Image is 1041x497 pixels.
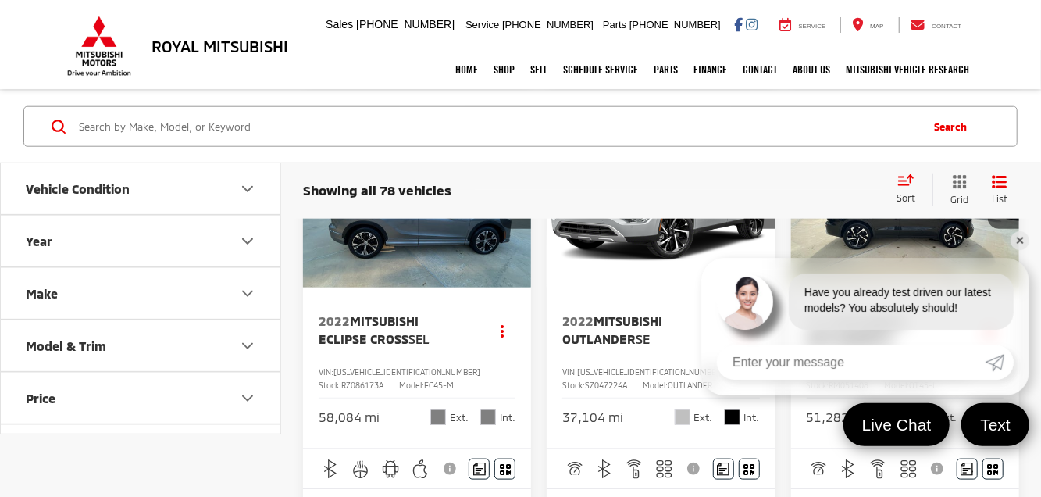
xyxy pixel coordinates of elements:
span: Int. [744,410,760,425]
span: OUTLANDER [668,381,712,390]
a: Text [961,403,1029,446]
div: Price [26,391,55,406]
a: Live Chat [843,403,950,446]
a: Map [840,17,895,33]
span: Service [799,23,826,30]
img: Adaptive Cruise Control [808,459,828,479]
a: Facebook: Click to visit our Facebook page [734,18,743,30]
a: Contact [899,17,974,33]
a: Instagram: Click to visit our Instagram page [746,18,758,30]
span: Int. [500,410,515,425]
a: Submit [986,345,1014,380]
a: Shop [487,50,523,89]
span: Black [725,409,740,425]
img: Agent profile photo [717,274,773,330]
button: PricePrice [1,373,282,424]
div: Price [238,388,257,407]
a: Parts: Opens in a new tab [647,50,686,89]
button: Vehicle ConditionVehicle Condition [1,163,282,214]
span: 2022 [562,313,594,328]
button: View Disclaimer [439,452,462,485]
span: Sort [897,192,915,203]
span: Mitsubishi Eclipse Cross [319,313,419,345]
img: Comments [717,463,729,476]
button: Actions [488,316,515,344]
span: Gray [480,409,496,425]
img: Mitsubishi [64,16,134,77]
button: Window Sticker [982,459,1004,480]
a: About Us [786,50,839,89]
img: 3rd Row Seating [654,459,674,479]
span: Sales [326,18,353,30]
img: Comments [961,463,973,476]
i: Window Sticker [987,463,998,475]
button: View Disclaimer [926,452,950,485]
span: Gray Metallic [430,409,446,425]
a: Mitsubishi Vehicle Research [839,50,978,89]
div: Have you already test driven our latest models? You absolutely should! [789,274,1014,330]
span: [US_VEHICLE_IDENTIFICATION_NUMBER] [577,367,724,377]
a: Finance [686,50,736,89]
img: 3rd Row Seating [899,459,918,479]
span: SZ047224A [585,381,627,390]
div: 58,084 mi [319,409,380,427]
a: Home [448,50,487,89]
button: Comments [469,459,490,480]
span: SE [636,331,650,346]
span: Service [465,19,499,30]
button: YearYear [1,216,282,266]
span: Ext. [450,410,469,425]
button: Comments [957,459,978,480]
button: Location [1,425,282,476]
span: Contact [932,23,961,30]
img: Comments [473,463,486,476]
img: Bluetooth® [595,459,615,479]
i: Window Sticker [500,463,511,475]
button: Window Sticker [739,459,760,480]
a: Contact [736,50,786,89]
a: Schedule Service: Opens in a new tab [556,50,647,89]
img: Heated Steering Wheel [351,459,370,479]
img: Apple CarPlay [411,459,430,479]
button: Select sort value [889,174,932,206]
span: Ext. [938,410,957,425]
a: 2022Mitsubishi OutlanderSE [562,313,716,348]
i: Window Sticker [743,463,754,475]
img: Remote Start [625,459,644,479]
img: Bluetooth® [839,459,858,479]
span: Map [870,23,883,30]
div: 37,104 mi [562,409,623,427]
input: Search by Make, Model, or Keyword [77,108,919,145]
div: Model & Trim [26,338,106,353]
span: Mitsubishi Outlander [562,313,662,345]
a: Sell [523,50,556,89]
div: Vehicle Condition [26,181,130,196]
span: [US_VEHICLE_IDENTIFICATION_NUMBER] [333,367,480,377]
div: Make [26,286,58,301]
span: EC45-M [424,381,454,390]
span: Live Chat [854,414,939,435]
span: [PHONE_NUMBER] [356,18,455,30]
span: SEL [408,331,430,346]
span: Grid [950,193,968,206]
button: View Disclaimer [683,452,706,485]
span: Showing all 78 vehicles [303,181,451,197]
span: Stock: [319,381,341,390]
button: Grid View [932,174,980,206]
span: Parts [603,19,626,30]
span: [PHONE_NUMBER] [502,19,594,30]
a: 2022Mitsubishi Eclipse CrossSEL [319,313,472,348]
div: Make [238,284,257,302]
span: Text [972,414,1018,435]
img: Remote Start [868,459,888,479]
img: Android Auto [381,459,401,479]
div: Vehicle Condition [238,179,257,198]
span: VIN: [562,367,577,377]
img: Adaptive Cruise Control [565,459,584,479]
span: Stock: [562,381,585,390]
span: Model: [399,381,424,390]
button: Search [919,107,990,146]
button: List View [980,174,1019,206]
span: dropdown dots [501,324,504,337]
